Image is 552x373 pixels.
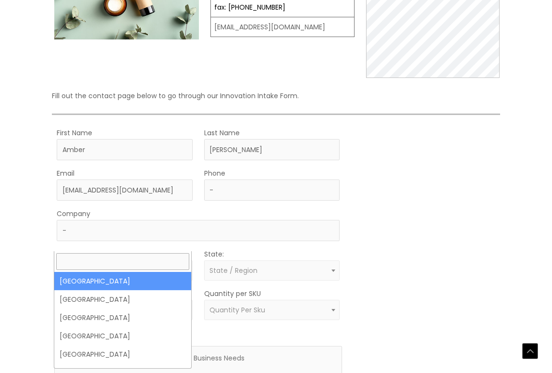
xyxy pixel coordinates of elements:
input: Enter Your Phone Number [204,180,340,201]
label: Phone [204,167,225,180]
label: State: [204,248,224,260]
input: Last Name [204,139,340,160]
input: Enter Your Email [57,180,192,201]
a: fax: [PHONE_NUMBER] [214,2,285,12]
input: First Name [57,139,192,160]
li: [GEOGRAPHIC_DATA] [54,290,191,309]
p: Fill out the contact page below to go through our Innovation Intake Form. [52,90,500,102]
li: [GEOGRAPHIC_DATA] [54,327,191,345]
span: State / Region [209,266,258,275]
label: Email [57,167,74,180]
li: [GEOGRAPHIC_DATA] [54,309,191,327]
td: [EMAIL_ADDRESS][DOMAIN_NAME] [210,17,355,37]
label: Quantity per SKU [204,287,261,300]
li: [GEOGRAPHIC_DATA] [54,345,191,363]
input: Company Name [57,220,340,241]
li: [GEOGRAPHIC_DATA] [54,272,191,290]
label: Company [57,207,90,220]
span: Quantity Per Sku [209,305,265,315]
label: First Name [57,127,92,139]
label: Last Name [204,127,240,139]
label: Country: [57,248,86,260]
